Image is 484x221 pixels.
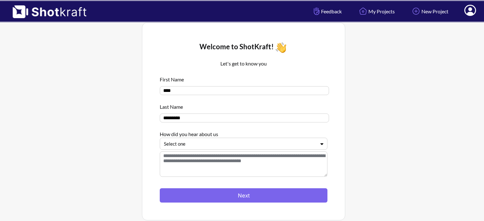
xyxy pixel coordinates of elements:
img: Hand Icon [312,6,321,17]
a: My Projects [353,3,400,20]
button: Next [160,188,327,203]
div: Welcome to ShotKraft! [160,40,327,55]
p: Let's get to know you [160,60,327,67]
img: Home Icon [358,6,368,17]
div: Last Name [160,100,327,110]
img: Wave Icon [274,40,288,55]
span: Feedback [312,8,342,15]
div: First Name [160,73,327,83]
div: How did you hear about us [160,127,327,138]
a: New Project [406,3,453,20]
img: Add Icon [411,6,421,17]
